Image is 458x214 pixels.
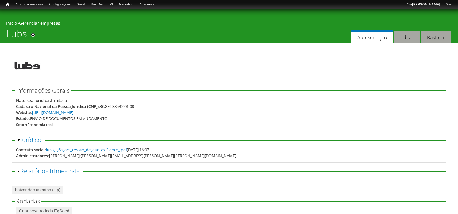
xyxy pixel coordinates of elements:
[404,2,443,8] a: Olá[PERSON_NAME]
[32,110,73,115] a: [URL][DOMAIN_NAME]
[27,122,53,128] div: Economia real
[49,153,236,159] div: [PERSON_NAME];[PERSON_NAME][EMAIL_ADDRESS][PERSON_NAME][PERSON_NAME][DOMAIN_NAME]
[16,86,70,95] span: Informações Gerais
[16,109,32,115] div: Website:
[16,147,46,153] div: Contrato social:
[74,2,88,8] a: Geral
[30,115,107,122] div: ENVIO DE DOCUMENTOS EM ANDAMENTO
[46,2,74,8] a: Configurações
[6,20,17,26] a: Início
[16,197,40,205] span: Rodadas
[351,30,393,43] a: Apresentação
[12,186,63,194] a: baixar documentos (zip)
[51,97,67,103] div: Limitada
[394,31,420,43] a: Editar
[100,103,134,109] div: 36.876.385/0001-00
[6,28,27,43] h1: Lubs
[6,20,452,28] div: »
[16,97,51,103] div: Natureza Jurídica :
[88,2,107,8] a: Bus Dev
[107,2,116,8] a: RI
[21,136,41,144] a: Jurídico
[3,2,12,7] a: Início
[20,167,79,175] a: Relatórios trimestrais
[412,2,440,6] strong: [PERSON_NAME]
[443,2,455,8] a: Sair
[16,122,27,128] div: Setor:
[16,115,30,122] div: Estado:
[116,2,137,8] a: Marketing
[421,31,451,43] a: Rastrear
[12,2,46,8] a: Adicionar empresa
[6,2,9,6] span: Início
[16,103,100,109] div: Cadastro Nacional da Pessoa Jurídica (CNPJ):
[137,2,157,8] a: Academia
[16,153,49,159] div: Administradores:
[46,147,149,152] span: [DATE] 16:07
[46,147,127,152] a: lubs_-_6a_acs_cessao_de_quotas-2.docx_.pdf
[19,20,60,26] a: Gerenciar empresas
